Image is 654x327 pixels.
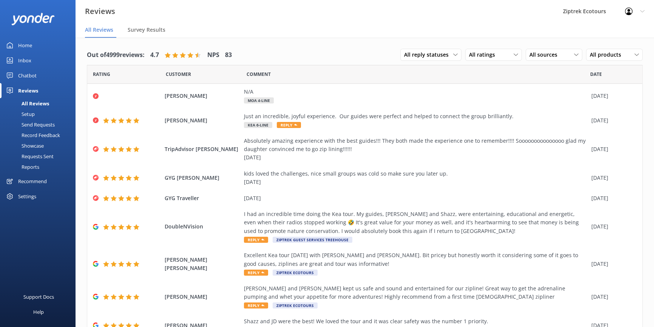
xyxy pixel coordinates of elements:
a: Requests Sent [5,151,76,162]
span: Kea 6-Line [244,122,272,128]
div: Settings [18,189,36,204]
h4: 83 [225,50,232,60]
div: Excellent Kea tour [DATE] with [PERSON_NAME] and [PERSON_NAME]. Bit pricey but honestly worth it ... [244,251,588,268]
span: Question [247,71,271,78]
div: I had an incredible time doing the Kea tour. My guides, [PERSON_NAME] and Shazz, were entertainin... [244,210,588,235]
h4: Out of 4999 reviews: [87,50,145,60]
div: Reports [5,162,39,172]
div: Requests Sent [5,151,54,162]
span: Moa 4-Line [244,97,274,103]
h3: Reviews [85,5,115,17]
div: Recommend [18,174,47,189]
div: [DATE] [591,92,633,100]
h4: NPS [207,50,219,60]
a: Showcase [5,140,76,151]
div: Absolutely amazing experience with the best guides!!! They both made the experience one to rememb... [244,137,588,162]
div: Reviews [18,83,38,98]
div: [DATE] [591,145,633,153]
span: Survey Results [128,26,165,34]
div: Inbox [18,53,31,68]
div: [DATE] [591,116,633,125]
span: Reply [244,302,268,308]
span: Date [590,71,602,78]
a: Reports [5,162,76,172]
div: kids loved the challenges, nice small groups was cold so make sure you later up. [DATE] [244,170,588,187]
span: Ziptrek Guest Services Treehouse [273,237,352,243]
div: Just an incredible, joyful experience. Our guides were perfect and helped to connect the group br... [244,112,588,120]
div: [DATE] [591,222,633,231]
span: All Reviews [85,26,113,34]
span: Reply [244,237,268,243]
span: [PERSON_NAME] [165,92,240,100]
div: Send Requests [5,119,55,130]
div: Chatbot [18,68,37,83]
div: [DATE] [244,194,588,202]
div: Shazz and JD were the best! We loved the tour and it was clear safety was the number 1 priority. [244,317,588,325]
div: Setup [5,109,35,119]
a: All Reviews [5,98,76,109]
span: [PERSON_NAME] [165,293,240,301]
div: [DATE] [591,194,633,202]
div: Record Feedback [5,130,60,140]
span: Ziptrek Ecotours [273,302,318,308]
span: [PERSON_NAME] [165,116,240,125]
div: N/A [244,88,588,96]
div: Showcase [5,140,44,151]
div: [DATE] [591,260,633,268]
div: Support Docs [23,289,54,304]
div: Help [33,304,44,319]
span: TripAdvisor [PERSON_NAME] [165,145,240,153]
a: Setup [5,109,76,119]
div: Home [18,38,32,53]
div: [DATE] [591,174,633,182]
a: Record Feedback [5,130,76,140]
span: All products [590,51,626,59]
span: Reply [277,122,301,128]
span: All ratings [469,51,500,59]
div: [DATE] [591,293,633,301]
h4: 4.7 [150,50,159,60]
a: Send Requests [5,119,76,130]
span: [PERSON_NAME] [PERSON_NAME] [165,256,240,273]
span: GYG [PERSON_NAME] [165,174,240,182]
span: Reply [244,270,268,276]
div: All Reviews [5,98,49,109]
img: yonder-white-logo.png [11,13,55,25]
span: DoubleNVision [165,222,240,231]
span: Date [166,71,191,78]
span: All reply statuses [404,51,453,59]
span: All sources [529,51,562,59]
span: Ziptrek Ecotours [273,270,318,276]
span: GYG Traveller [165,194,240,202]
div: [PERSON_NAME] and [PERSON_NAME] kept us safe and sound and entertained for our zipline! Great way... [244,284,588,301]
span: Date [93,71,110,78]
